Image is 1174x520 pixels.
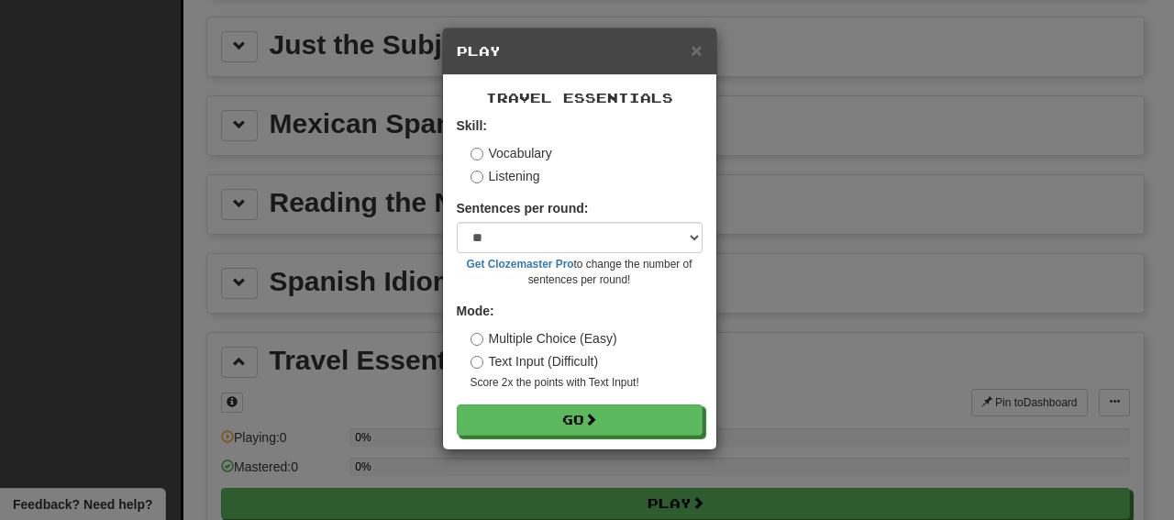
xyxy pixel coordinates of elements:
[457,199,589,217] label: Sentences per round:
[691,39,702,61] span: ×
[471,329,617,348] label: Multiple Choice (Easy)
[471,356,483,369] input: Text Input (Difficult)
[471,352,599,371] label: Text Input (Difficult)
[471,333,483,346] input: Multiple Choice (Easy)
[457,42,703,61] h5: Play
[471,171,483,183] input: Listening
[471,144,552,162] label: Vocabulary
[486,90,673,105] span: Travel Essentials
[471,167,540,185] label: Listening
[471,375,703,391] small: Score 2x the points with Text Input !
[457,257,703,288] small: to change the number of sentences per round!
[691,40,702,60] button: Close
[457,118,487,133] strong: Skill:
[457,404,703,436] button: Go
[467,258,574,271] a: Get Clozemaster Pro
[457,304,494,318] strong: Mode:
[471,148,483,160] input: Vocabulary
